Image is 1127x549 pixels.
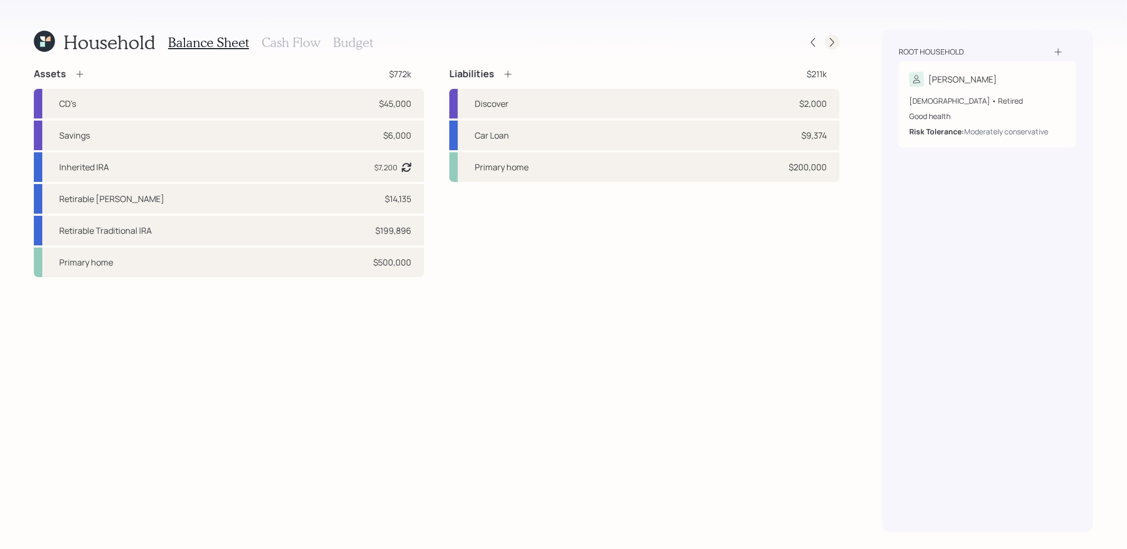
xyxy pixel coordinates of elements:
div: Retirable Traditional IRA [59,224,152,237]
div: Discover [475,97,509,110]
div: $772k [389,68,411,80]
h3: Balance Sheet [168,35,249,50]
div: Car Loan [475,129,509,142]
div: $14,135 [385,193,411,205]
div: Retirable [PERSON_NAME] [59,193,164,205]
h4: Liabilities [449,68,494,80]
div: $200,000 [789,161,827,173]
div: $211k [807,68,827,80]
div: $6,000 [383,129,411,142]
h1: Household [63,31,155,53]
div: Root household [899,47,964,57]
div: $9,374 [801,129,827,142]
div: Good health [909,111,1066,122]
div: CD's [59,97,76,110]
div: Primary home [475,161,529,173]
div: Savings [59,129,90,142]
div: Inherited IRA [59,161,109,173]
div: $45,000 [379,97,411,110]
div: Moderately conservative [964,126,1048,137]
h3: Cash Flow [262,35,320,50]
div: [DEMOGRAPHIC_DATA] • Retired [909,95,1066,106]
div: $7,200 [374,162,398,173]
h4: Assets [34,68,66,80]
h3: Budget [333,35,373,50]
div: [PERSON_NAME] [928,73,997,86]
div: $500,000 [373,256,411,269]
div: $199,896 [375,224,411,237]
div: $2,000 [799,97,827,110]
div: Primary home [59,256,113,269]
b: Risk Tolerance: [909,126,964,136]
